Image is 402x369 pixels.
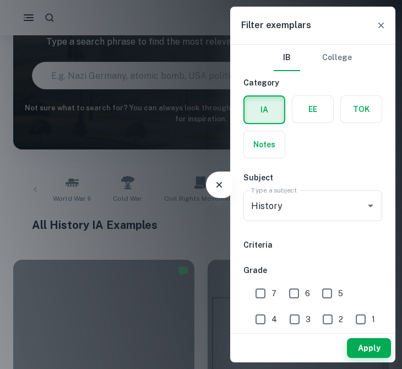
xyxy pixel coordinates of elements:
button: IA [245,97,284,123]
button: College [322,45,352,71]
span: 2 [339,313,343,325]
button: Apply [347,338,391,358]
span: 4 [271,313,277,325]
h6: Category [243,77,382,89]
label: Type a subject [251,185,297,195]
button: Notes [244,131,285,158]
span: 6 [305,287,310,300]
button: IB [274,45,300,71]
h6: Filter exemplars [241,19,311,32]
span: 1 [372,313,375,325]
button: TOK [341,96,382,122]
span: 5 [338,287,343,300]
div: Filter type choice [274,45,352,71]
span: 3 [306,313,311,325]
span: 7 [271,287,276,300]
button: Open [363,198,378,213]
h6: Subject [243,172,382,184]
button: EE [292,96,333,122]
h6: Criteria [243,239,382,251]
button: Filter [208,174,230,196]
h6: Grade [243,264,382,276]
